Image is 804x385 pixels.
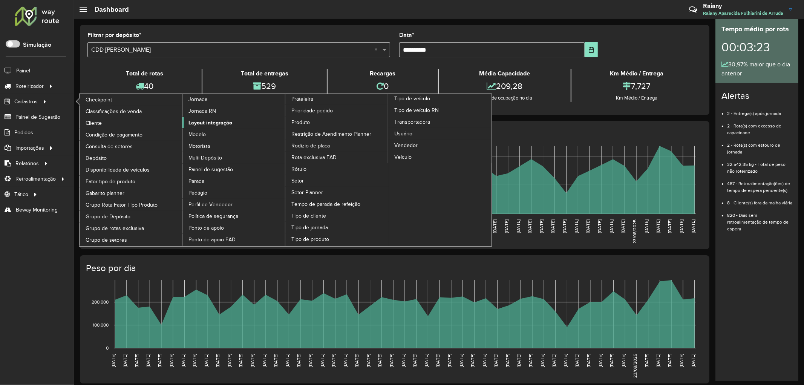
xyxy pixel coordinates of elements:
[14,190,28,198] span: Tático
[562,219,567,233] text: [DATE]
[86,166,150,174] span: Disponibilidade de veículos
[329,69,436,78] div: Recargas
[374,45,381,54] span: Clear all
[727,155,792,175] li: 32.542,35 kg - Total de peso não roteirizado
[16,67,30,75] span: Painel
[320,354,325,367] text: [DATE]
[632,354,637,378] text: 23/08/2025
[388,116,492,127] a: Transportadora
[15,113,60,121] span: Painel de Sugestão
[80,152,183,164] a: Depósito
[394,118,430,126] span: Transportadora
[291,142,330,150] span: Rodízio de placa
[204,69,325,78] div: Total de entregas
[394,95,430,103] span: Tipo de veículo
[399,31,414,40] label: Data
[188,236,236,244] span: Ponto de apoio FAD
[93,322,109,327] text: 100,000
[182,117,286,128] a: Layout integração
[632,219,637,244] text: 23/08/2025
[285,117,389,128] a: Produto
[285,187,389,198] a: Setor Planner
[285,105,389,116] a: Prioridade pedido
[188,107,216,115] span: Jornada RN
[262,354,266,367] text: [DATE]
[227,354,232,367] text: [DATE]
[285,140,389,151] a: Rodízio de placa
[394,106,439,114] span: Tipo de veículo RN
[366,354,371,367] text: [DATE]
[727,175,792,194] li: 487 - Retroalimentação(ões) de tempo de espera pendente(s)
[412,354,417,367] text: [DATE]
[250,354,255,367] text: [DATE]
[291,177,304,185] span: Setor
[691,219,695,233] text: [DATE]
[721,34,792,60] div: 00:03:23
[291,130,371,138] span: Restrição de Atendimento Planner
[291,153,337,161] span: Rota exclusiva FAD
[291,118,310,126] span: Produto
[86,201,158,209] span: Grupo Rota Fator Tipo Produto
[551,354,556,367] text: [DATE]
[329,78,436,94] div: 0
[573,94,700,102] div: Km Médio / Entrega
[401,354,406,367] text: [DATE]
[157,354,162,367] text: [DATE]
[424,354,429,367] text: [DATE]
[291,165,306,173] span: Rótulo
[447,354,452,367] text: [DATE]
[80,222,183,234] a: Grupo de rotas exclusiva
[394,130,412,138] span: Usuário
[527,219,532,233] text: [DATE]
[586,354,591,367] text: [DATE]
[285,128,389,140] a: Restrição de Atendimento Planner
[644,219,649,233] text: [DATE]
[169,354,174,367] text: [DATE]
[181,354,185,367] text: [DATE]
[574,219,579,233] text: [DATE]
[377,354,382,367] text: [DATE]
[492,219,497,233] text: [DATE]
[188,142,210,150] span: Motorista
[80,129,183,140] a: Condição de pagamento
[388,151,492,163] a: Veículo
[87,31,141,40] label: Filtrar por depósito
[188,189,207,197] span: Pedágio
[644,354,649,367] text: [DATE]
[285,94,492,246] a: Tipo de veículo
[182,210,286,222] a: Política de segurança
[459,354,464,367] text: [DATE]
[482,354,487,367] text: [DATE]
[86,154,107,162] span: Depósito
[394,153,412,161] span: Veículo
[727,194,792,206] li: 8 - Cliente(s) fora da malha viária
[504,219,509,233] text: [DATE]
[285,163,389,175] a: Rótulo
[182,140,286,152] a: Motorista
[505,354,510,367] text: [DATE]
[721,90,792,101] h4: Alertas
[551,219,556,233] text: [DATE]
[389,354,394,367] text: [DATE]
[80,176,183,187] a: Fator tipo de produto
[285,198,389,210] a: Tempo de parada de refeição
[621,354,626,367] text: [DATE]
[182,164,286,175] a: Painel de sugestão
[655,219,660,233] text: [DATE]
[15,82,44,90] span: Roteirizador
[188,201,233,209] span: Perfil de Vendedor
[441,78,569,94] div: 209,28
[727,104,792,117] li: 2 - Entrega(s) após jornada
[86,119,102,127] span: Cliente
[388,140,492,151] a: Vendedor
[89,78,200,94] div: 40
[15,144,44,152] span: Importações
[394,141,418,149] span: Vendedor
[188,154,222,162] span: Multi Depósito
[493,354,498,367] text: [DATE]
[343,354,348,367] text: [DATE]
[540,354,545,367] text: [DATE]
[86,131,142,139] span: Condição de pagamento
[285,210,389,221] a: Tipo de cliente
[111,354,116,367] text: [DATE]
